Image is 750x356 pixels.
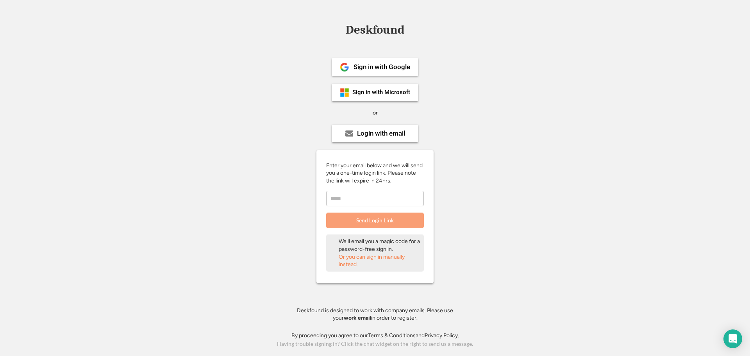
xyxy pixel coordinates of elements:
[291,332,459,340] div: By proceeding you agree to our and
[340,88,349,97] img: ms-symbollockup_mssymbol_19.png
[723,329,742,348] div: Open Intercom Messenger
[326,213,424,228] button: Send Login Link
[425,332,459,339] a: Privacy Policy.
[340,63,349,72] img: 1024px-Google__G__Logo.svg.png
[326,162,424,185] div: Enter your email below and we will send you a one-time login link. Please note the link will expi...
[344,315,371,321] strong: work email
[357,130,405,137] div: Login with email
[368,332,416,339] a: Terms & Conditions
[342,24,408,36] div: Deskfound
[339,238,421,253] div: We'll email you a magic code for a password-free sign in.
[373,109,378,117] div: or
[352,89,410,95] div: Sign in with Microsoft
[339,253,421,268] div: Or you can sign in manually instead.
[287,307,463,322] div: Deskfound is designed to work with company emails. Please use your in order to register.
[354,64,410,70] div: Sign in with Google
